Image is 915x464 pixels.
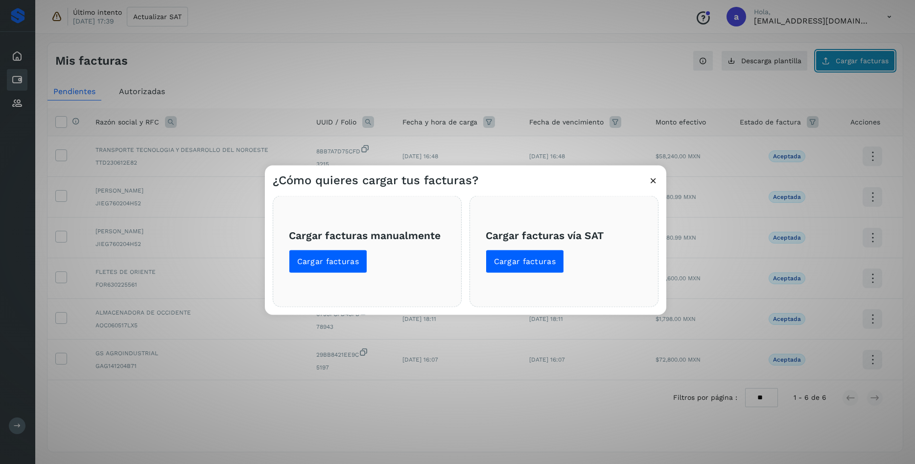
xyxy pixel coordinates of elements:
[297,256,359,267] span: Cargar facturas
[494,256,556,267] span: Cargar facturas
[289,249,368,273] button: Cargar facturas
[486,229,642,242] h3: Cargar facturas vía SAT
[273,173,478,187] h3: ¿Cómo quieres cargar tus facturas?
[486,249,564,273] button: Cargar facturas
[289,229,446,242] h3: Cargar facturas manualmente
